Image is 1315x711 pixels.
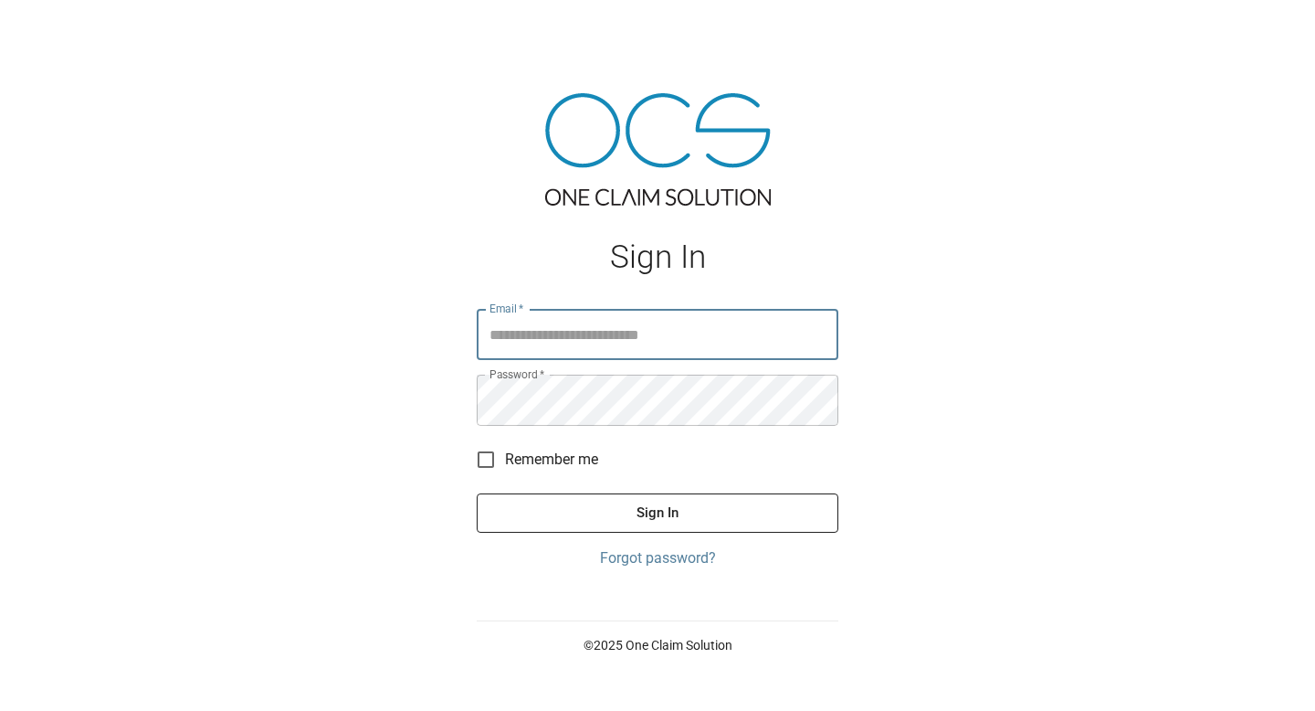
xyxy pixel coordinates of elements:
label: Password [489,366,544,382]
span: Remember me [505,449,598,471]
img: ocs-logo-white-transparent.png [22,11,95,48]
h1: Sign In [477,239,838,276]
label: Email [489,301,524,316]
button: Sign In [477,493,838,532]
img: ocs-logo-tra.png [545,93,771,206]
a: Forgot password? [477,547,838,569]
p: © 2025 One Claim Solution [477,636,838,654]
